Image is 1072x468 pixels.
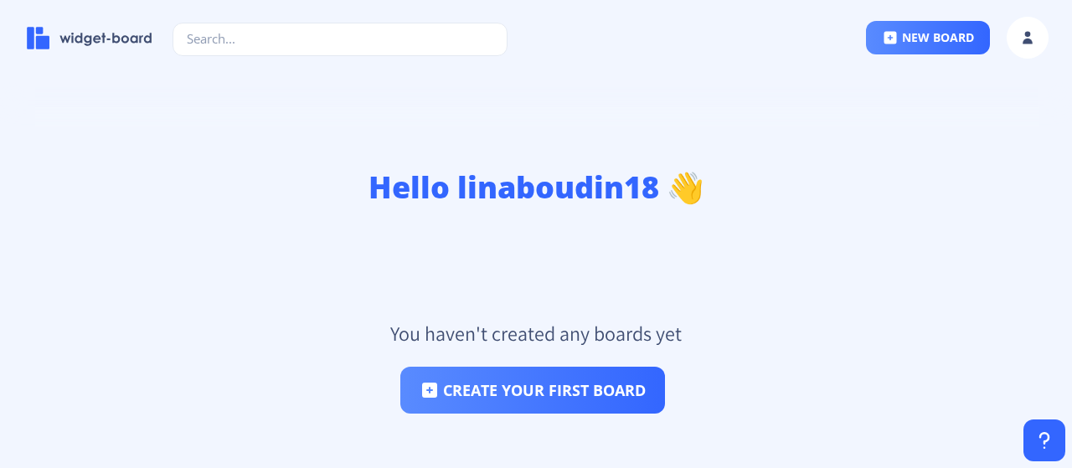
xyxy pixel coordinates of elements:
button: new board [866,21,990,54]
p: You haven't created any boards yet [390,320,682,347]
input: Search... [173,23,508,56]
button: create your first board [400,367,665,414]
img: logo-name.svg [27,27,152,49]
h1: Hello linaboudin18 👋 [27,167,1045,208]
